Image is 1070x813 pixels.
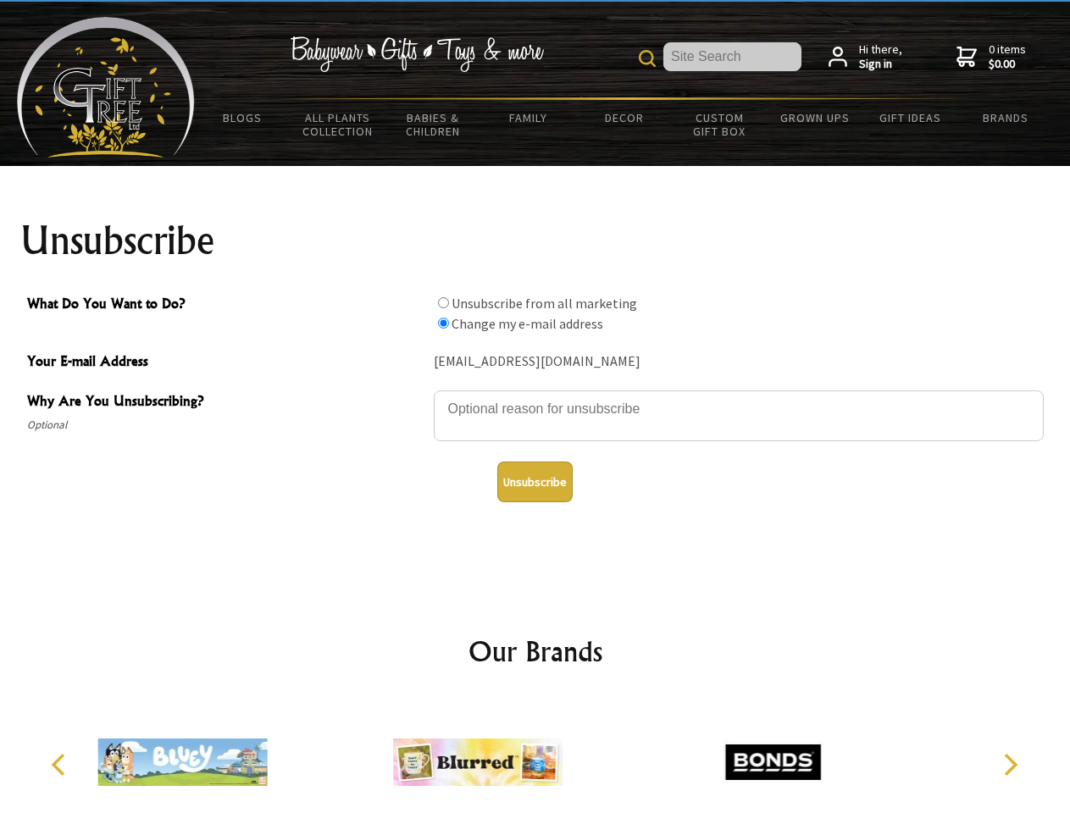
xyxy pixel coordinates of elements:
[27,390,425,415] span: Why Are You Unsubscribing?
[452,315,603,332] label: Change my e-mail address
[829,42,902,72] a: Hi there,Sign in
[956,42,1026,72] a: 0 items$0.00
[452,295,637,312] label: Unsubscribe from all marketing
[672,100,768,149] a: Custom Gift Box
[17,17,195,158] img: Babyware - Gifts - Toys and more...
[434,349,1044,375] div: [EMAIL_ADDRESS][DOMAIN_NAME]
[27,293,425,318] span: What Do You Want to Do?
[291,100,386,149] a: All Plants Collection
[862,100,958,135] a: Gift Ideas
[663,42,801,71] input: Site Search
[290,36,544,72] img: Babywear - Gifts - Toys & more
[434,390,1044,441] textarea: Why Are You Unsubscribing?
[767,100,862,135] a: Grown Ups
[34,631,1037,672] h2: Our Brands
[576,100,672,135] a: Decor
[989,57,1026,72] strong: $0.00
[27,415,425,435] span: Optional
[497,462,573,502] button: Unsubscribe
[195,100,291,135] a: BLOGS
[859,57,902,72] strong: Sign in
[989,41,1026,72] span: 0 items
[385,100,481,149] a: Babies & Children
[438,318,449,329] input: What Do You Want to Do?
[859,42,902,72] span: Hi there,
[438,297,449,308] input: What Do You Want to Do?
[42,746,80,783] button: Previous
[481,100,577,135] a: Family
[20,220,1051,261] h1: Unsubscribe
[958,100,1054,135] a: Brands
[991,746,1028,783] button: Next
[27,351,425,375] span: Your E-mail Address
[639,50,656,67] img: product search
